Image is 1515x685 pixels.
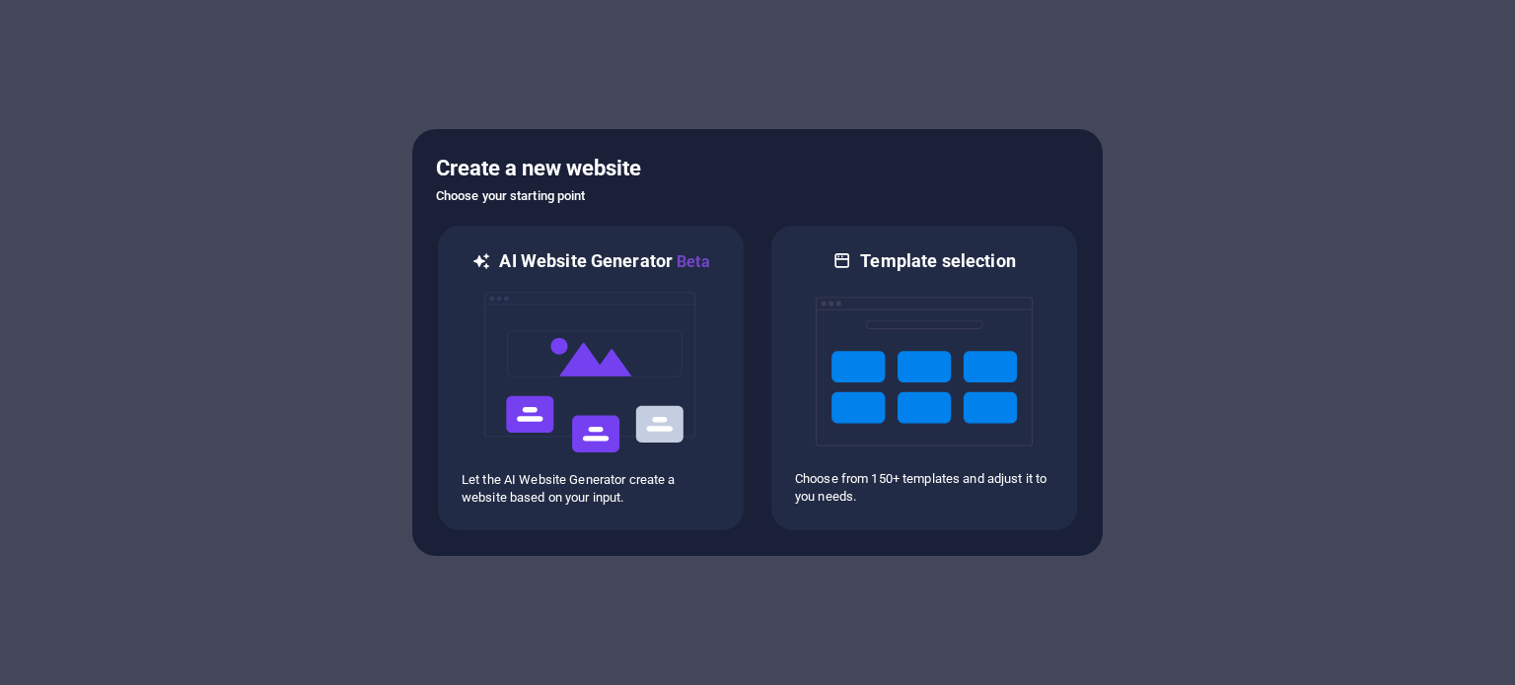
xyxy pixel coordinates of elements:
[436,184,1079,208] h6: Choose your starting point
[499,249,709,274] h6: AI Website Generator
[860,249,1015,273] h6: Template selection
[436,153,1079,184] h5: Create a new website
[462,471,720,507] p: Let the AI Website Generator create a website based on your input.
[673,252,710,271] span: Beta
[482,274,699,471] img: ai
[769,224,1079,532] div: Template selectionChoose from 150+ templates and adjust it to you needs.
[436,224,746,532] div: AI Website GeneratorBetaaiLet the AI Website Generator create a website based on your input.
[795,470,1053,506] p: Choose from 150+ templates and adjust it to you needs.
